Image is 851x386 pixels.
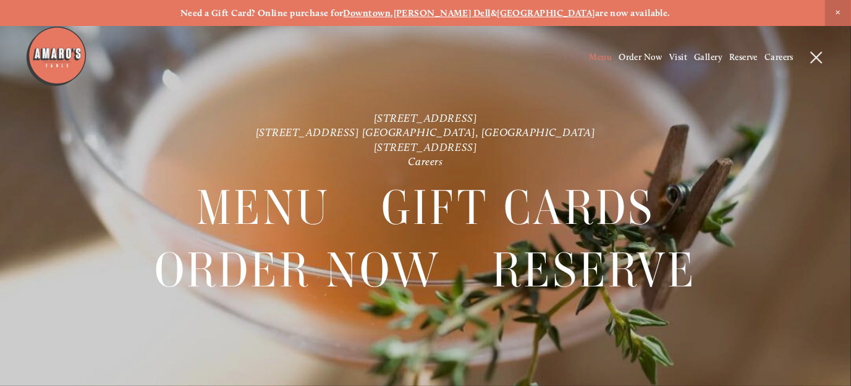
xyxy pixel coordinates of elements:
a: Order Now [155,239,441,301]
strong: are now available. [595,7,671,19]
strong: , [391,7,393,19]
a: [STREET_ADDRESS] [374,111,478,124]
a: [GEOGRAPHIC_DATA] [497,7,595,19]
a: [STREET_ADDRESS] [GEOGRAPHIC_DATA], [GEOGRAPHIC_DATA] [256,126,596,139]
img: Amaro's Table [25,25,87,87]
a: Menu [197,177,331,238]
a: Careers [409,155,443,168]
a: Visit [669,52,687,62]
a: Gallery [694,52,722,62]
a: [STREET_ADDRESS] [374,140,478,153]
span: Menu [197,177,331,239]
a: Menu [590,52,612,62]
strong: Need a Gift Card? Online purchase for [180,7,344,19]
a: Reserve [729,52,758,62]
span: Order Now [155,239,441,301]
span: Gift Cards [381,177,654,239]
strong: & [491,7,497,19]
a: [PERSON_NAME] Dell [394,7,491,19]
span: Reserve [493,239,696,301]
a: Reserve [493,239,696,301]
a: Careers [764,52,794,62]
a: Gift Cards [381,177,654,238]
a: Downtown [344,7,391,19]
a: Order Now [619,52,663,62]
